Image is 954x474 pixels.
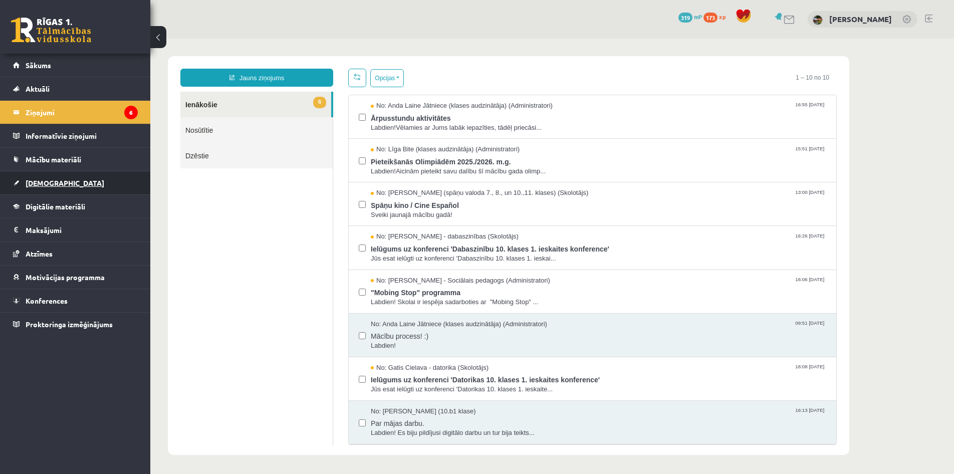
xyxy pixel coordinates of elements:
span: [DEMOGRAPHIC_DATA] [26,178,104,187]
span: Sveiki jaunajā mācību gadā! [220,172,676,181]
span: Labdien! [220,303,676,312]
span: No: Anda Laine Jātniece (klases audzinātāja) (Administratori) [220,63,402,72]
span: Ārpusstundu aktivitātes [220,72,676,85]
span: Jūs esat ielūgti uz konferenci 'Dabaszinību 10. klases 1. ieskai... [220,215,676,225]
a: Atzīmes [13,242,138,265]
span: 1 – 10 no 10 [638,30,686,48]
span: Labdien! Es biju pildījusi digitālo darbu un tur bija teikts... [220,390,676,399]
span: 15:51 [DATE] [643,106,676,114]
button: Opcijas [220,31,254,49]
span: No: [PERSON_NAME] (spāņu valoda 7., 8., un 10.,11. klases) (Skolotājs) [220,150,438,159]
span: Ielūgums uz konferenci 'Datorikas 10. klases 1. ieskaites konference' [220,334,676,346]
a: Sākums [13,54,138,77]
span: No: [PERSON_NAME] - Sociālais pedagogs (Administratori) [220,238,400,247]
span: No: [PERSON_NAME] (10.b1 klase) [220,368,326,378]
a: 319 mP [678,13,702,21]
span: Spāņu kino / Cine Español [220,159,676,172]
span: No: [PERSON_NAME] - dabaszinības (Skolotājs) [220,193,368,203]
span: Pieteikšanās Olimpiādēm 2025./2026. m.g. [220,116,676,128]
a: Nosūtītie [30,79,182,104]
span: Mācību process! :) [220,290,676,303]
a: Informatīvie ziņojumi [13,124,138,147]
a: Ziņojumi6 [13,101,138,124]
span: Atzīmes [26,249,53,258]
a: No: Līga Bite (klases audzinātāja) (Administratori) 15:51 [DATE] Pieteikšanās Olimpiādēm 2025./20... [220,106,676,137]
span: Sākums [26,61,51,70]
legend: Ziņojumi [26,101,138,124]
span: Proktoringa izmēģinājums [26,320,113,329]
span: 319 [678,13,692,23]
span: 16:55 [DATE] [643,63,676,70]
span: Aktuāli [26,84,50,93]
img: Katrīna Grieziņa [813,15,823,25]
a: No: Anda Laine Jātniece (klases audzinātāja) (Administratori) 09:51 [DATE] Mācību process! :) Lab... [220,281,676,312]
span: Jūs esat ielūgti uz konferenci 'Datorikas 10. klases 1. ieskaite... [220,346,676,356]
legend: Maksājumi [26,218,138,242]
span: Mācību materiāli [26,155,81,164]
a: No: [PERSON_NAME] - dabaszinības (Skolotājs) 16:26 [DATE] Ielūgums uz konferenci 'Dabaszinību 10.... [220,193,676,224]
span: No: Gatis Cielava - datorika (Skolotājs) [220,325,338,334]
a: [DEMOGRAPHIC_DATA] [13,171,138,194]
span: Ielūgums uz konferenci 'Dabaszinību 10. klases 1. ieskaites konference' [220,203,676,215]
span: Konferences [26,296,68,305]
span: 6 [163,58,176,70]
a: No: [PERSON_NAME] - Sociālais pedagogs (Administratori) 16:06 [DATE] "Mobing Stop" programma Labd... [220,238,676,269]
a: Dzēstie [30,104,182,130]
span: Digitālie materiāli [26,202,85,211]
a: No: Anda Laine Jātniece (klases audzinātāja) (Administratori) 16:55 [DATE] Ārpusstundu aktivitāte... [220,63,676,94]
a: Jauns ziņojums [30,30,183,48]
span: 09:51 [DATE] [643,281,676,289]
a: Aktuāli [13,77,138,100]
a: Rīgas 1. Tālmācības vidusskola [11,18,91,43]
a: No: [PERSON_NAME] (spāņu valoda 7., 8., un 10.,11. klases) (Skolotājs) 13:00 [DATE] Spāņu kino / ... [220,150,676,181]
span: "Mobing Stop" programma [220,247,676,259]
span: mP [694,13,702,21]
i: 6 [124,106,138,119]
span: No: Anda Laine Jātniece (klases audzinātāja) (Administratori) [220,281,397,291]
span: 16:26 [DATE] [643,193,676,201]
a: 6Ienākošie [30,53,181,79]
span: Motivācijas programma [26,273,105,282]
a: Digitālie materiāli [13,195,138,218]
span: 16:06 [DATE] [643,238,676,245]
a: Proktoringa izmēģinājums [13,313,138,336]
a: No: [PERSON_NAME] (10.b1 klase) 16:13 [DATE] Par mājas darbu. Labdien! Es biju pildījusi digitālo... [220,368,676,399]
span: No: Līga Bite (klases audzinātāja) (Administratori) [220,106,369,116]
a: Maksājumi [13,218,138,242]
span: Par mājas darbu. [220,377,676,390]
span: 16:13 [DATE] [643,368,676,376]
span: Labdien! Skolai ir iespēja sadarboties ar "Mobing Stop" ... [220,259,676,269]
span: Labdien!Aicinām pieteikt savu dalību šī mācību gada olimp... [220,128,676,138]
a: No: Gatis Cielava - datorika (Skolotājs) 18:08 [DATE] Ielūgums uz konferenci 'Datorikas 10. klase... [220,325,676,356]
a: 173 xp [703,13,731,21]
a: Konferences [13,289,138,312]
span: Labdien!Vēlamies ar Jums labāk iepazīties, tādēļ priecāsi... [220,85,676,94]
a: Mācību materiāli [13,148,138,171]
legend: Informatīvie ziņojumi [26,124,138,147]
a: Motivācijas programma [13,266,138,289]
span: 173 [703,13,718,23]
span: 18:08 [DATE] [643,325,676,332]
a: [PERSON_NAME] [829,14,892,24]
span: 13:00 [DATE] [643,150,676,157]
span: xp [719,13,726,21]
